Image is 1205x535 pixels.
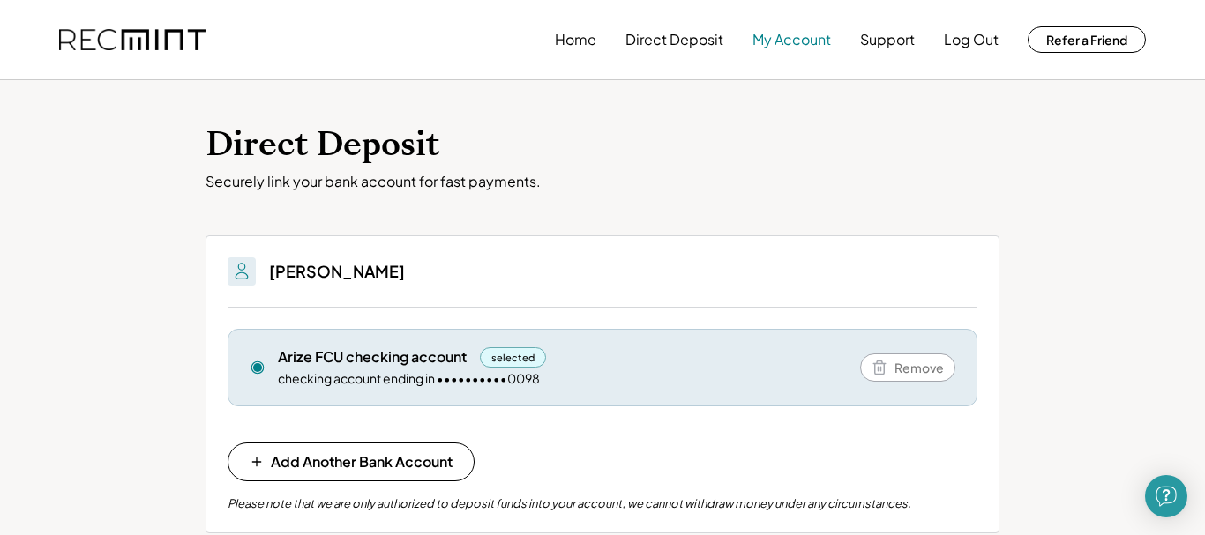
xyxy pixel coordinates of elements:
div: Arize FCU checking account [278,347,467,367]
div: Please note that we are only authorized to deposit funds into your account; we cannot withdraw mo... [228,495,911,511]
button: Add Another Bank Account [228,442,475,481]
div: Securely link your bank account for fast payments. [206,173,999,191]
img: People.svg [231,261,252,282]
h1: Direct Deposit [206,124,999,166]
div: selected [480,347,546,368]
img: recmint-logotype%403x.png [59,29,206,51]
div: Open Intercom Messenger [1145,475,1187,517]
button: Support [860,22,915,57]
h3: [PERSON_NAME] [269,261,405,281]
button: My Account [752,22,831,57]
button: Log Out [944,22,999,57]
span: Remove [894,361,944,374]
button: Home [555,22,596,57]
button: Refer a Friend [1028,26,1146,53]
button: Remove [860,353,955,382]
div: checking account ending in ••••••••••0098 [278,370,540,388]
span: Add Another Bank Account [271,455,453,469]
button: Direct Deposit [625,22,723,57]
